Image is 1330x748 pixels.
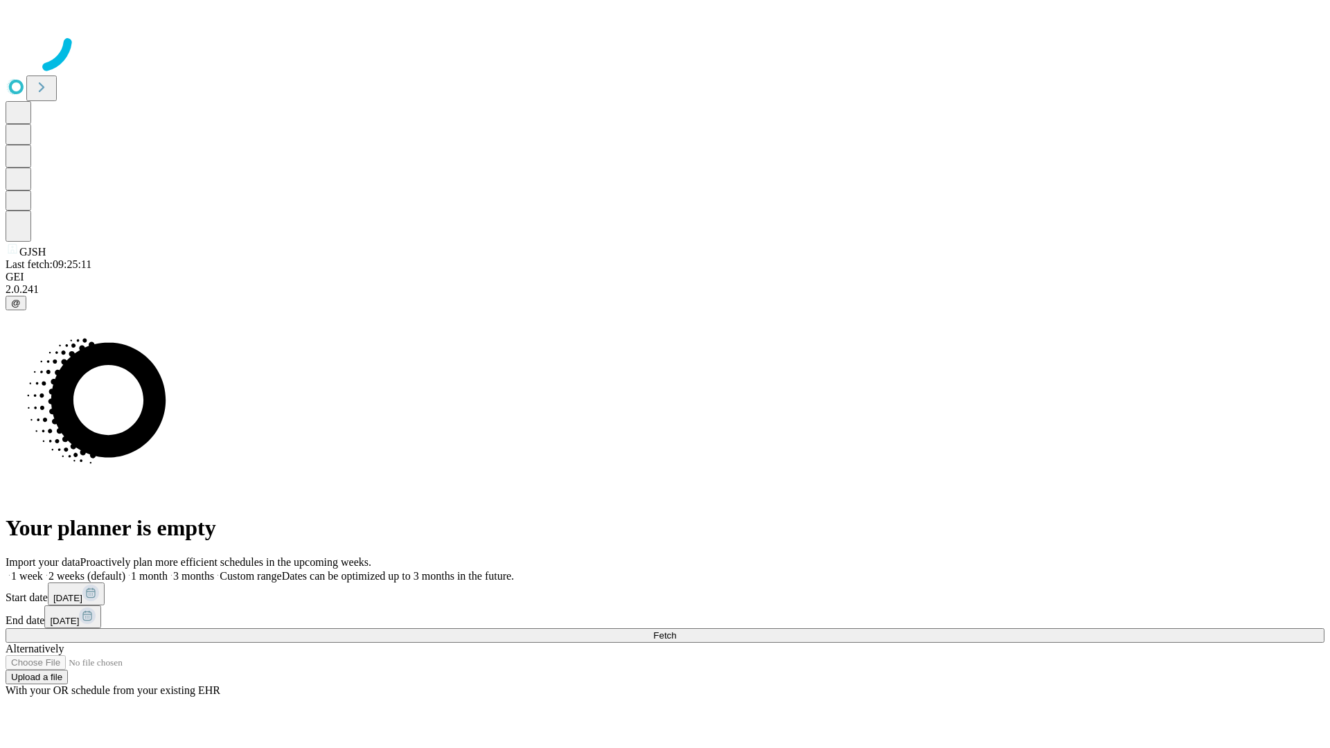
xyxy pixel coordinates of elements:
[6,582,1324,605] div: Start date
[44,605,101,628] button: [DATE]
[80,556,371,568] span: Proactively plan more efficient schedules in the upcoming weeks.
[6,296,26,310] button: @
[282,570,514,582] span: Dates can be optimized up to 3 months in the future.
[6,556,80,568] span: Import your data
[653,630,676,641] span: Fetch
[220,570,281,582] span: Custom range
[48,582,105,605] button: [DATE]
[6,271,1324,283] div: GEI
[19,246,46,258] span: GJSH
[53,593,82,603] span: [DATE]
[6,515,1324,541] h1: Your planner is empty
[6,283,1324,296] div: 2.0.241
[6,643,64,654] span: Alternatively
[50,616,79,626] span: [DATE]
[131,570,168,582] span: 1 month
[6,684,220,696] span: With your OR schedule from your existing EHR
[6,670,68,684] button: Upload a file
[11,570,43,582] span: 1 week
[6,605,1324,628] div: End date
[6,258,91,270] span: Last fetch: 09:25:11
[173,570,214,582] span: 3 months
[48,570,125,582] span: 2 weeks (default)
[11,298,21,308] span: @
[6,628,1324,643] button: Fetch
